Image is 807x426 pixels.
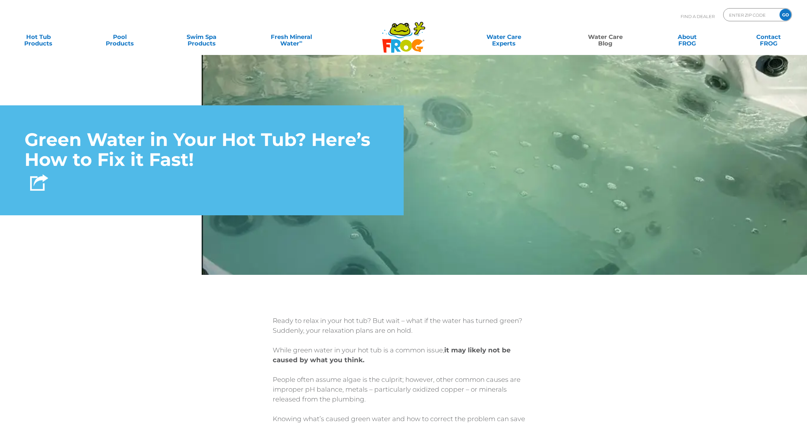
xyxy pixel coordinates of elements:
sup: ∞ [299,39,303,44]
p: Find A Dealer [681,8,715,25]
img: Share [30,174,48,191]
input: GO [779,9,791,21]
a: PoolProducts [88,30,152,44]
p: Ready to relax in your hot tub? But wait – what if the water has turned green? Suddenly, your rel... [273,316,535,335]
a: Swim SpaProducts [170,30,233,44]
a: Fresh MineralWater∞ [251,30,331,44]
a: AboutFROG [655,30,719,44]
a: Hot TubProducts [7,30,70,44]
p: People often assume algae is the culprit; however, other common causes are improper pH balance, m... [273,375,535,404]
a: Water CareExperts [452,30,555,44]
a: Water CareBlog [574,30,637,44]
h1: Green Water in Your Hot Tub? Here’s How to Fix it Fast! [25,130,379,169]
img: Frog Products Logo [378,13,429,53]
a: ContactFROG [737,30,800,44]
p: While green water in your hot tub is a common issue, [273,345,535,365]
